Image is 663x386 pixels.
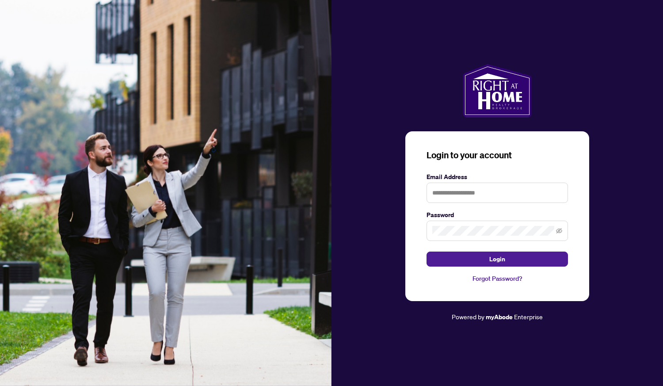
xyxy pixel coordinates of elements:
[452,313,484,321] span: Powered by
[427,274,568,283] a: Forgot Password?
[427,172,568,182] label: Email Address
[486,312,513,322] a: myAbode
[514,313,543,321] span: Enterprise
[556,228,562,234] span: eye-invisible
[427,149,568,161] h3: Login to your account
[427,210,568,220] label: Password
[463,64,531,117] img: ma-logo
[489,252,505,266] span: Login
[427,252,568,267] button: Login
